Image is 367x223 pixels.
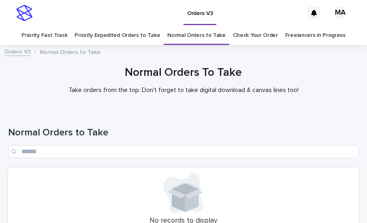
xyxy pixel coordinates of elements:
[16,5,32,21] img: stacker-logo-s-only.png
[4,47,31,56] a: Orders V3
[75,26,160,45] a: Priority Expedited Orders to Take
[21,86,346,94] p: Take orders from the top. Don't forget to take digital download & canvas lines too!
[8,145,359,158] input: Search
[40,47,100,56] p: Normal Orders to Take
[334,6,347,19] div: MA
[233,26,278,45] a: Check Your Order
[21,26,67,45] a: Priority Fast Track
[8,127,359,139] h1: Normal Orders to Take
[167,26,226,45] a: Normal Orders to Take
[8,66,359,80] h1: Normal Orders To Take
[285,26,346,45] a: Freelancers in Progress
